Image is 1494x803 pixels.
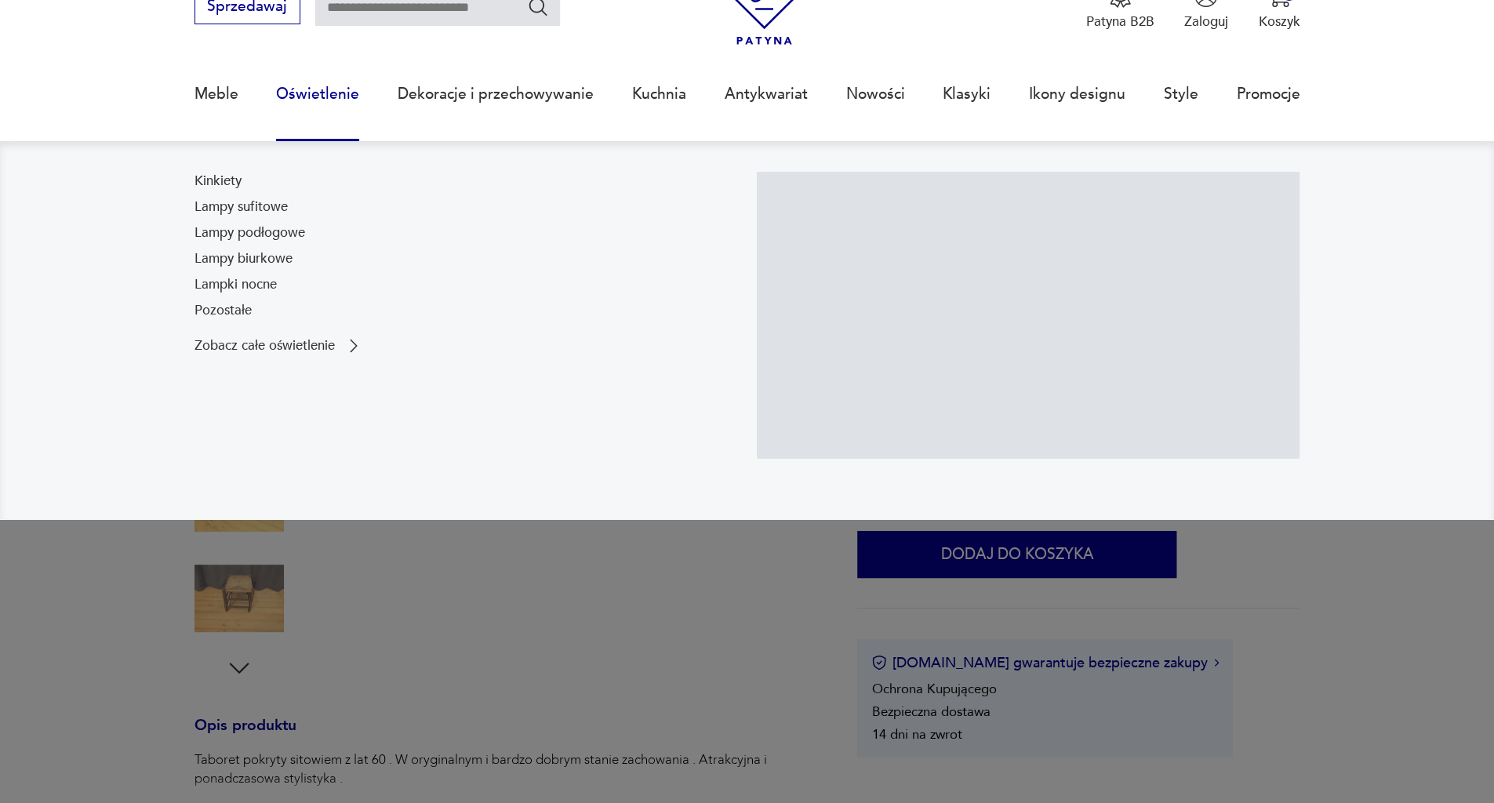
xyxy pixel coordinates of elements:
a: Pozostałe [194,301,252,320]
a: Meble [194,58,238,130]
a: Kinkiety [194,172,242,191]
a: Lampy podłogowe [194,223,305,242]
a: Lampy sufitowe [194,198,288,216]
a: Klasyki [943,58,991,130]
a: Dekoracje i przechowywanie [398,58,594,130]
a: Nowości [845,58,904,130]
a: Sprzedawaj [194,2,300,14]
a: Kuchnia [632,58,686,130]
p: Zaloguj [1184,13,1228,31]
a: Zobacz całe oświetlenie [194,336,363,355]
a: Lampy biurkowe [194,249,293,268]
p: Patyna B2B [1086,13,1154,31]
a: Antykwariat [725,58,808,130]
p: Koszyk [1258,13,1300,31]
p: Zobacz całe oświetlenie [194,340,335,352]
a: Lampki nocne [194,275,277,294]
a: Ikony designu [1029,58,1125,130]
a: Promocje [1236,58,1300,130]
a: Oświetlenie [276,58,359,130]
a: Style [1164,58,1198,130]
